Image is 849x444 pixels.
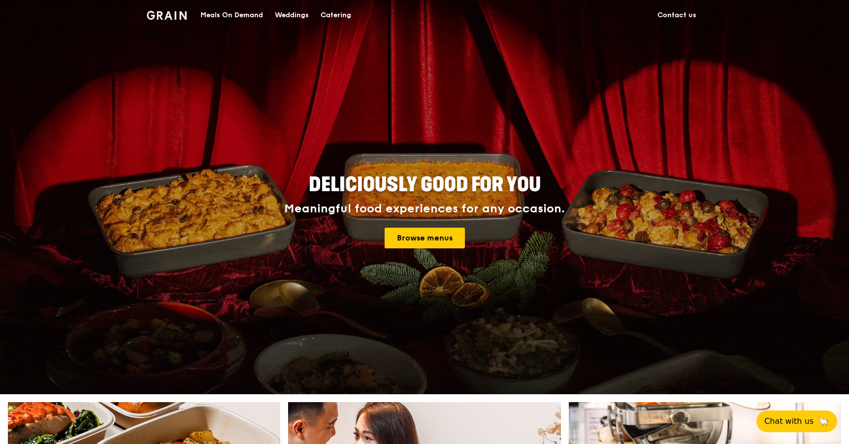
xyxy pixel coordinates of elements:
span: Chat with us [764,415,814,427]
a: Contact us [652,0,702,30]
div: Meals On Demand [200,0,263,30]
div: Meaningful food experiences for any occasion. [247,202,602,216]
span: 🦙 [817,415,829,427]
div: Weddings [275,0,309,30]
a: Browse menus [385,228,465,248]
button: Chat with us🦙 [756,410,837,432]
div: Catering [321,0,351,30]
a: Catering [315,0,357,30]
span: Deliciously good for you [309,173,541,197]
img: Grain [147,11,187,20]
a: Weddings [269,0,315,30]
